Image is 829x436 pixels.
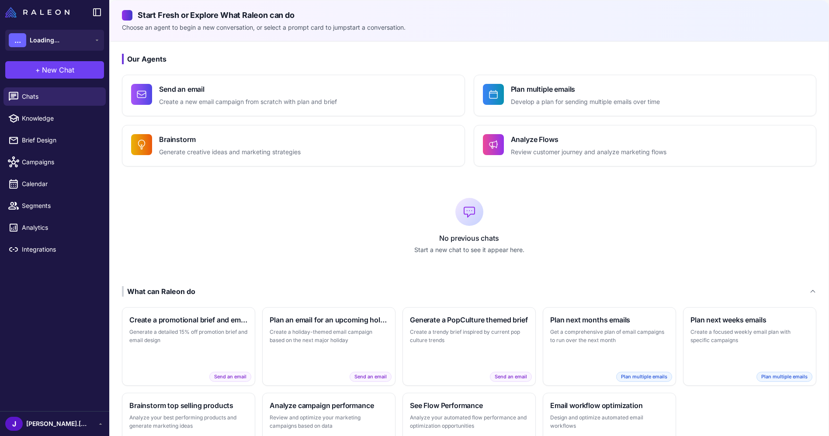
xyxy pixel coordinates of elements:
span: Plan multiple emails [756,372,812,382]
a: Brief Design [3,131,106,149]
h2: Start Fresh or Explore What Raleon can do [122,9,816,21]
button: ...Loading... [5,30,104,51]
h4: Analyze Flows [511,134,666,145]
h3: Generate a PopCulture themed brief [410,315,528,325]
p: Create a trendy brief inspired by current pop culture trends [410,328,528,345]
span: Chats [22,92,99,101]
p: Choose an agent to begin a new conversation, or select a prompt card to jumpstart a conversation. [122,23,816,32]
div: What can Raleon do [122,286,195,297]
span: Send an email [350,372,392,382]
span: Analytics [22,223,99,232]
button: Generate a PopCulture themed briefCreate a trendy brief inspired by current pop culture trendsSen... [402,307,536,386]
p: Start a new chat to see it appear here. [122,245,816,255]
div: ... [9,33,26,47]
button: Create a promotional brief and emailGenerate a detailed 15% off promotion brief and email designS... [122,307,255,386]
div: J [5,417,23,431]
h3: Our Agents [122,54,816,64]
p: Create a focused weekly email plan with specific campaigns [690,328,809,345]
button: Plan multiple emailsDevelop a plan for sending multiple emails over time [474,75,817,116]
p: Analyze your automated flow performance and optimization opportunities [410,413,528,430]
p: Generate creative ideas and marketing strategies [159,147,301,157]
span: Loading... [30,35,59,45]
span: Plan multiple emails [616,372,672,382]
p: Create a new email campaign from scratch with plan and brief [159,97,337,107]
span: New Chat [42,65,74,75]
a: Raleon Logo [5,7,73,17]
h4: Send an email [159,84,337,94]
p: Analyze your best performing products and generate marketing ideas [129,413,248,430]
a: Segments [3,197,106,215]
p: Generate a detailed 15% off promotion brief and email design [129,328,248,345]
h3: See Flow Performance [410,400,528,411]
span: Send an email [490,372,532,382]
p: Design and optimize automated email workflows [550,413,669,430]
button: Send an emailCreate a new email campaign from scratch with plan and brief [122,75,465,116]
p: Review and optimize your marketing campaigns based on data [270,413,388,430]
button: +New Chat [5,61,104,79]
button: Plan next weeks emailsCreate a focused weekly email plan with specific campaignsPlan multiple emails [683,307,816,386]
h3: Email workflow optimization [550,400,669,411]
a: Knowledge [3,109,106,128]
span: Send an email [209,372,251,382]
h3: Plan next weeks emails [690,315,809,325]
h3: Brainstorm top selling products [129,400,248,411]
p: Develop a plan for sending multiple emails over time [511,97,660,107]
span: [PERSON_NAME].[PERSON_NAME] [26,419,87,429]
span: Integrations [22,245,99,254]
span: + [35,65,40,75]
button: Plan next months emailsGet a comprehensive plan of email campaigns to run over the next monthPlan... [543,307,676,386]
h3: Plan next months emails [550,315,669,325]
p: Get a comprehensive plan of email campaigns to run over the next month [550,328,669,345]
h3: Plan an email for an upcoming holiday [270,315,388,325]
span: Segments [22,201,99,211]
h3: Create a promotional brief and email [129,315,248,325]
p: Create a holiday-themed email campaign based on the next major holiday [270,328,388,345]
button: Analyze FlowsReview customer journey and analyze marketing flows [474,125,817,166]
button: BrainstormGenerate creative ideas and marketing strategies [122,125,465,166]
span: Calendar [22,179,99,189]
p: Review customer journey and analyze marketing flows [511,147,666,157]
a: Integrations [3,240,106,259]
a: Campaigns [3,153,106,171]
span: Brief Design [22,135,99,145]
h4: Plan multiple emails [511,84,660,94]
span: Campaigns [22,157,99,167]
button: Plan an email for an upcoming holidayCreate a holiday-themed email campaign based on the next maj... [262,307,395,386]
a: Analytics [3,218,106,237]
span: Knowledge [22,114,99,123]
a: Chats [3,87,106,106]
p: No previous chats [122,233,816,243]
h4: Brainstorm [159,134,301,145]
a: Calendar [3,175,106,193]
h3: Analyze campaign performance [270,400,388,411]
img: Raleon Logo [5,7,69,17]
